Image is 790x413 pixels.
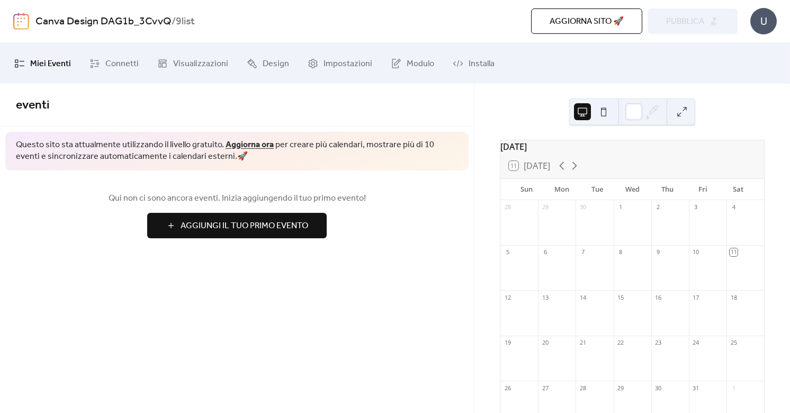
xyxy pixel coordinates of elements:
[617,339,625,347] div: 22
[541,248,549,256] div: 6
[16,94,50,117] span: eventi
[550,15,624,28] span: Aggiorna sito 🚀
[579,293,587,301] div: 14
[544,179,580,200] div: Mon
[504,293,511,301] div: 12
[617,248,625,256] div: 8
[692,384,700,392] div: 31
[750,8,777,34] div: U
[383,47,442,79] a: Modulo
[720,179,756,200] div: Sat
[504,248,511,256] div: 5
[504,339,511,347] div: 19
[504,384,511,392] div: 26
[16,213,458,238] a: Aggiungi Il Tuo Primo Evento
[650,179,685,200] div: Thu
[730,339,738,347] div: 25
[541,203,549,211] div: 29
[654,248,662,256] div: 9
[531,8,642,34] button: Aggiorna sito 🚀
[504,203,511,211] div: 28
[579,384,587,392] div: 28
[692,203,700,211] div: 3
[579,203,587,211] div: 30
[147,213,327,238] button: Aggiungi Il Tuo Primo Evento
[654,203,662,211] div: 2
[541,339,549,347] div: 20
[149,47,236,79] a: Visualizzazioni
[176,12,195,32] b: 9list
[13,13,29,30] img: logo
[654,293,662,301] div: 16
[730,248,738,256] div: 11
[615,179,650,200] div: Wed
[617,293,625,301] div: 15
[654,384,662,392] div: 30
[730,293,738,301] div: 18
[692,339,700,347] div: 24
[541,384,549,392] div: 27
[685,179,721,200] div: Fri
[239,47,297,79] a: Design
[407,56,434,72] span: Modulo
[181,220,308,232] span: Aggiungi Il Tuo Primo Evento
[692,248,700,256] div: 10
[730,203,738,211] div: 4
[263,56,289,72] span: Design
[469,56,495,72] span: Installa
[324,56,372,72] span: Impostazioni
[730,384,738,392] div: 1
[617,203,625,211] div: 1
[579,248,587,256] div: 7
[173,56,228,72] span: Visualizzazioni
[654,339,662,347] div: 23
[172,12,176,32] b: /
[445,47,502,79] a: Installa
[509,179,544,200] div: Sun
[500,140,764,153] div: [DATE]
[30,56,71,72] span: Miei Eventi
[579,179,615,200] div: Tue
[226,137,274,153] a: Aggiorna ora
[300,47,380,79] a: Impostazioni
[16,139,458,163] span: Questo sito sta attualmente utilizzando il livello gratuito. per creare più calendari, mostrare p...
[82,47,147,79] a: Connetti
[579,339,587,347] div: 21
[541,293,549,301] div: 13
[692,293,700,301] div: 17
[105,56,139,72] span: Connetti
[617,384,625,392] div: 29
[35,12,172,32] a: Canva Design DAG1b_3CvvQ
[6,47,79,79] a: Miei Eventi
[16,192,458,205] span: Qui non ci sono ancora eventi. Inizia aggiungendo il tuo primo evento!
